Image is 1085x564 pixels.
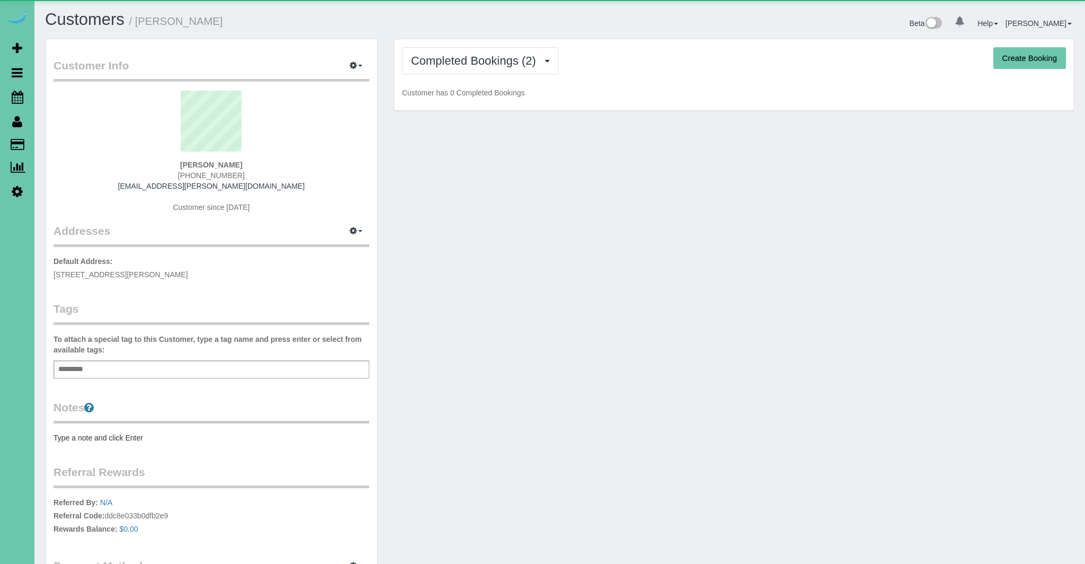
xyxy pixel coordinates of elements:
[411,54,541,67] span: Completed Bookings (2)
[129,15,223,27] small: / [PERSON_NAME]
[1006,19,1072,28] a: [PERSON_NAME]
[180,161,242,169] strong: [PERSON_NAME]
[910,19,942,28] a: Beta
[178,171,245,180] span: [PHONE_NUMBER]
[173,203,250,211] span: Customer since [DATE]
[100,498,112,507] a: N/A
[45,10,124,29] a: Customers
[54,58,369,82] legend: Customer Info
[54,524,118,534] label: Rewards Balance:
[54,301,369,325] legend: Tags
[54,497,98,508] label: Referred By:
[54,334,369,355] label: To attach a special tag to this Customer, type a tag name and press enter or select from availabl...
[54,510,104,521] label: Referral Code:
[120,525,138,533] a: $0.00
[54,464,369,488] legend: Referral Rewards
[6,11,28,25] img: Automaid Logo
[924,17,942,31] img: New interface
[402,47,559,74] button: Completed Bookings (2)
[118,182,305,190] a: [EMAIL_ADDRESS][PERSON_NAME][DOMAIN_NAME]
[54,433,369,443] pre: Type a note and click Enter
[54,270,188,279] span: [STREET_ADDRESS][PERSON_NAME]
[977,19,998,28] a: Help
[54,400,369,424] legend: Notes
[54,256,113,267] label: Default Address:
[993,47,1066,69] button: Create Booking
[54,497,369,537] p: ddc8e033b0dfb2e9
[402,87,1066,98] p: Customer has 0 Completed Bookings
